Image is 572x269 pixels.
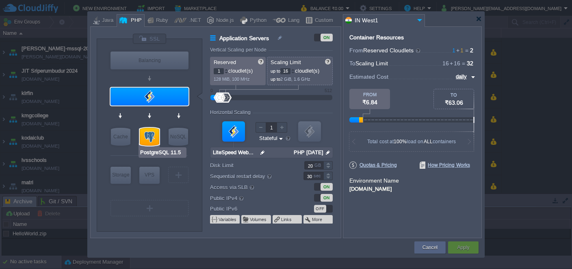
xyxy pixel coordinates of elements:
div: ON [321,194,333,202]
span: 1 [455,47,464,54]
span: = [464,47,470,54]
span: 1 [452,47,455,54]
span: up to [271,77,280,82]
div: [DOMAIN_NAME] [349,185,475,192]
div: Create New Layer [168,167,188,183]
div: Elastic VPS [139,167,160,184]
div: ON [321,183,333,191]
span: From [349,47,363,54]
span: Scaling Limit [355,60,388,67]
span: up to [271,69,280,73]
div: VPS [139,167,160,183]
div: GB [314,161,323,169]
button: Links [281,216,292,223]
span: 128 MiB, 100 MHz [214,77,250,82]
span: How Pricing Works [420,161,470,169]
div: 0 [210,88,213,93]
label: Public IPv6 [210,204,292,213]
div: Custom [312,15,333,27]
div: Vertical Scaling per Node [210,47,269,53]
button: Cancel [422,243,438,252]
div: Node.js [214,15,234,27]
div: Application Servers [110,88,188,105]
span: 16 [449,60,460,67]
span: + [455,47,460,54]
label: Sequential restart delay [210,172,292,181]
div: OFF [314,205,326,213]
div: .NET [186,15,201,27]
div: Ruby [154,15,168,27]
div: Python [247,15,266,27]
span: 2 GiB, 1.6 GHz [280,77,310,82]
span: 16 [442,60,449,67]
div: Container Resources [349,34,404,41]
button: Variables [219,216,237,223]
span: 32 [467,60,473,67]
span: Quotas & Pricing [349,161,397,169]
div: Lang [286,15,299,27]
div: Load Balancer [110,52,188,69]
div: Balancing [110,52,188,69]
span: Estimated Cost [349,72,388,81]
span: ₹63.06 [445,99,463,106]
label: Environment Name [349,177,399,184]
label: Access via SLB [210,183,292,192]
button: Volumes [250,216,267,223]
button: More [312,216,323,223]
p: cloudlet(s) [214,66,263,74]
span: Reserved [214,59,236,65]
div: Cache [111,128,130,146]
span: + [449,60,454,67]
div: ON [321,34,333,41]
span: ₹6.84 [362,99,377,105]
span: = [460,60,467,67]
div: Storage [110,167,131,183]
label: Disk Limit [210,161,292,170]
div: TO [434,93,474,97]
div: 512 [325,88,332,93]
span: 2 [470,47,473,54]
span: Reserved Cloudlets [363,47,421,54]
p: cloudlet(s) [271,66,330,74]
span: Scaling Limit [271,59,301,65]
div: sec [314,172,323,180]
div: FROM [349,92,390,97]
div: Create New Layer [110,200,188,216]
div: Horizontal Scaling [210,110,253,115]
div: NoSQL [169,128,188,146]
div: NoSQL Databases [169,128,188,146]
div: Java [100,15,113,27]
div: SQL Databases [140,128,159,146]
div: PHP [128,15,142,27]
span: To [349,60,355,67]
div: Storage Containers [110,167,131,184]
button: Apply [457,243,469,252]
label: Public IPv4 [210,194,292,202]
